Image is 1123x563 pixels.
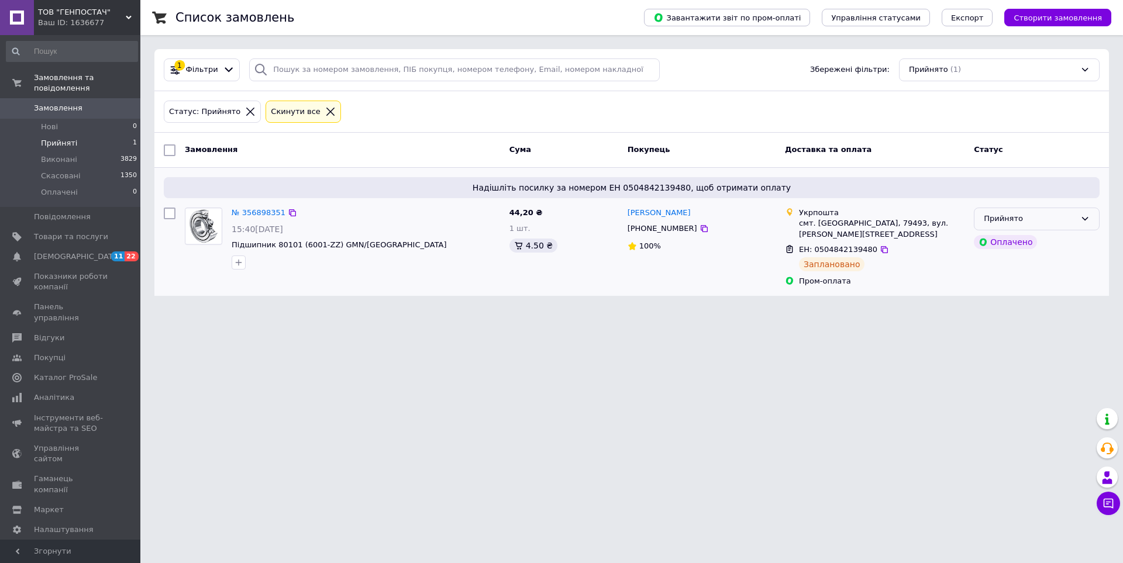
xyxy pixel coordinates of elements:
span: 1 [133,138,137,148]
span: 0 [133,122,137,132]
span: Збережені фільтри: [810,64,890,75]
a: Підшипник 80101 (6001-ZZ) GMN/[GEOGRAPHIC_DATA] [232,240,447,249]
span: 3829 [120,154,137,165]
span: Експорт [951,13,984,22]
span: Замовлення [34,103,82,113]
span: Аналітика [34,392,74,403]
span: 44,20 ₴ [509,208,543,217]
span: Відгуки [34,333,64,343]
span: Налаштування [34,524,94,535]
span: Надішліть посилку за номером ЕН 0504842139480, щоб отримати оплату [168,182,1095,194]
span: (1) [950,65,961,74]
span: ЕН: 0504842139480 [799,245,877,254]
span: Доставка та оплата [785,145,871,154]
button: Експорт [942,9,993,26]
div: Укрпошта [799,208,964,218]
button: Створити замовлення [1004,9,1111,26]
span: Покупець [628,145,670,154]
div: Cкинути все [268,106,323,118]
span: Нові [41,122,58,132]
span: 1 шт. [509,224,531,233]
div: Ваш ID: 1636677 [38,18,140,28]
span: Статус [974,145,1003,154]
h1: Список замовлень [175,11,294,25]
span: Прийнято [909,64,948,75]
a: № 356898351 [232,208,285,217]
span: 15:40[DATE] [232,224,283,234]
span: Панель управління [34,302,108,323]
span: Скасовані [41,171,81,181]
button: Чат з покупцем [1097,492,1120,515]
div: Статус: Прийнято [167,106,243,118]
img: Фото товару [185,209,222,243]
span: ТОВ "ГЕНПОСТАЧ" [38,7,126,18]
span: Маркет [34,505,64,515]
span: Покупці [34,353,66,363]
button: Управління статусами [822,9,930,26]
div: Оплачено [974,235,1037,249]
span: Інструменти веб-майстра та SEO [34,413,108,434]
span: 1350 [120,171,137,181]
span: Повідомлення [34,212,91,222]
span: Товари та послуги [34,232,108,242]
a: Фото товару [185,208,222,245]
div: Прийнято [984,213,1076,225]
div: 1 [174,60,185,71]
span: Створити замовлення [1014,13,1102,22]
span: Cума [509,145,531,154]
span: 100% [639,241,661,250]
span: Управління статусами [831,13,921,22]
span: [DEMOGRAPHIC_DATA] [34,251,120,262]
span: Управління сайтом [34,443,108,464]
span: Прийняті [41,138,77,148]
span: Оплачені [41,187,78,198]
span: Каталог ProSale [34,372,97,383]
span: 11 [111,251,125,261]
button: Завантажити звіт по пром-оплаті [644,9,810,26]
span: Фільтри [186,64,218,75]
span: Виконані [41,154,77,165]
span: Завантажити звіт по пром-оплаті [653,12,801,23]
input: Пошук [6,41,138,62]
a: [PERSON_NAME] [628,208,691,219]
div: 4.50 ₴ [509,239,557,253]
div: смт. [GEOGRAPHIC_DATA], 79493, вул. [PERSON_NAME][STREET_ADDRESS] [799,218,964,239]
span: Замовлення [185,145,237,154]
div: Заплановано [799,257,865,271]
a: Створити замовлення [993,13,1111,22]
span: Показники роботи компанії [34,271,108,292]
input: Пошук за номером замовлення, ПІБ покупця, номером телефону, Email, номером накладної [249,58,660,81]
div: Пром-оплата [799,276,964,286]
span: Гаманець компанії [34,474,108,495]
div: [PHONE_NUMBER] [625,221,700,236]
span: 22 [125,251,138,261]
span: Замовлення та повідомлення [34,72,140,94]
span: 0 [133,187,137,198]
